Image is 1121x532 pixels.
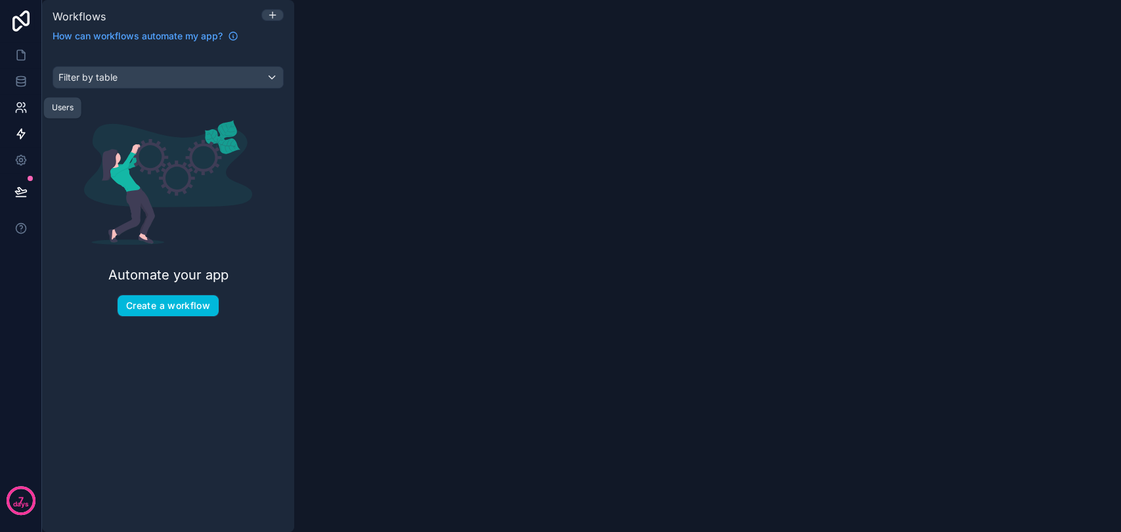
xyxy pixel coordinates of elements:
div: Users [52,102,74,113]
p: days [13,499,29,510]
p: 7 [18,494,24,507]
span: Workflows [53,10,106,23]
span: How can workflows automate my app? [53,30,223,43]
a: How can workflows automate my app? [47,30,244,43]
